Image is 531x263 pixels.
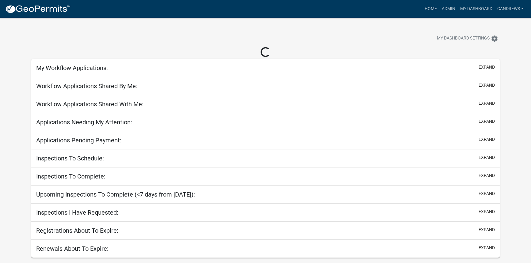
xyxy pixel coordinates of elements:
[479,190,495,197] button: expand
[36,227,118,234] h5: Registrations About To Expire:
[36,173,105,180] h5: Inspections To Complete:
[36,100,143,108] h5: Workflow Applications Shared With Me:
[479,154,495,161] button: expand
[495,3,526,15] a: candrews
[422,3,439,15] a: Home
[432,32,503,44] button: My Dashboard Settingssettings
[36,137,121,144] h5: Applications Pending Payment:
[36,245,109,252] h5: Renewals About To Expire:
[479,245,495,251] button: expand
[36,82,137,90] h5: Workflow Applications Shared By Me:
[36,155,104,162] h5: Inspections To Schedule:
[479,100,495,107] button: expand
[479,209,495,215] button: expand
[36,209,118,216] h5: Inspections I Have Requested:
[36,118,132,126] h5: Applications Needing My Attention:
[479,136,495,143] button: expand
[479,172,495,179] button: expand
[458,3,495,15] a: My Dashboard
[491,35,498,42] i: settings
[36,64,108,72] h5: My Workflow Applications:
[479,82,495,88] button: expand
[479,64,495,70] button: expand
[36,191,195,198] h5: Upcoming Inspections To Complete (<7 days from [DATE]):
[439,3,458,15] a: Admin
[479,118,495,125] button: expand
[437,35,490,42] span: My Dashboard Settings
[479,227,495,233] button: expand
